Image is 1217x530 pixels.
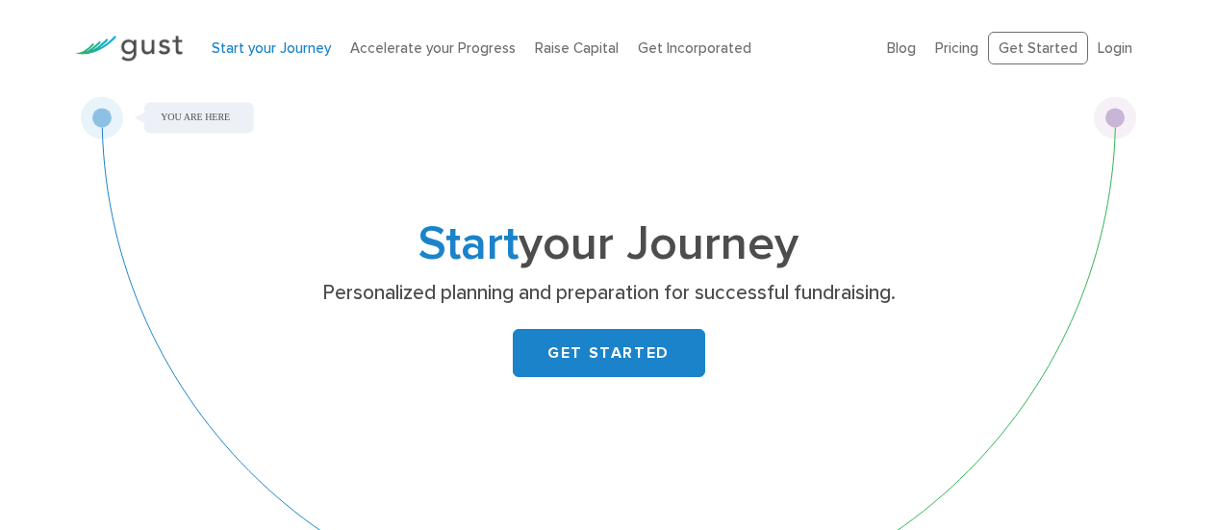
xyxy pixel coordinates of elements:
[535,39,619,57] a: Raise Capital
[638,39,751,57] a: Get Incorporated
[418,215,519,272] span: Start
[350,39,516,57] a: Accelerate your Progress
[1098,39,1132,57] a: Login
[887,39,916,57] a: Blog
[212,39,331,57] a: Start your Journey
[988,32,1088,65] a: Get Started
[935,39,978,57] a: Pricing
[236,280,981,307] p: Personalized planning and preparation for successful fundraising.
[229,222,989,266] h1: your Journey
[75,36,183,62] img: Gust Logo
[513,329,705,377] a: GET STARTED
